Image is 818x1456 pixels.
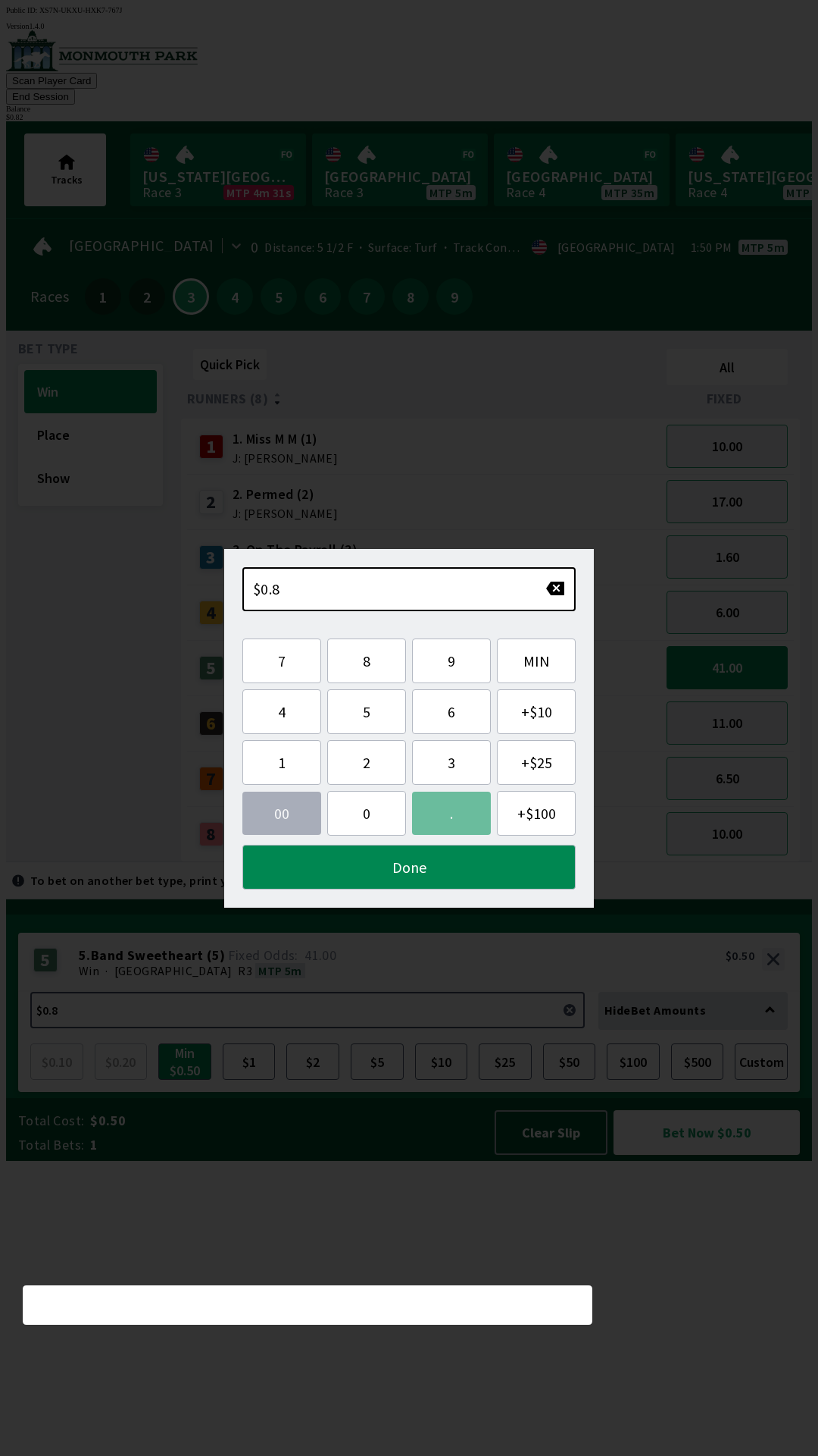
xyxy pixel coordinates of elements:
[510,651,563,670] span: MIN
[510,753,563,772] span: + $25
[425,753,478,772] span: 3
[327,689,406,734] button: 5
[412,689,491,734] button: 6
[340,702,393,721] span: 5
[242,792,321,835] button: 00
[253,579,280,598] span: $0.8
[255,753,308,772] span: 1
[497,740,576,785] button: +$25
[242,689,321,734] button: 4
[242,845,576,890] button: Done
[497,639,576,683] button: MIN
[255,702,308,721] span: 4
[242,740,321,785] button: 1
[497,791,576,836] button: +$100
[412,740,491,785] button: 3
[425,702,478,721] span: 6
[425,651,478,670] span: 9
[340,804,393,823] span: 0
[424,804,479,823] span: .
[510,804,563,823] span: + $100
[255,858,563,877] span: Done
[327,639,406,683] button: 8
[327,740,406,785] button: 2
[510,702,563,721] span: + $10
[497,689,576,734] button: +$10
[327,791,406,836] button: 0
[255,651,308,670] span: 7
[254,804,309,823] span: 00
[242,639,321,683] button: 7
[412,792,491,835] button: .
[412,639,491,683] button: 9
[340,651,393,670] span: 8
[340,753,393,772] span: 2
